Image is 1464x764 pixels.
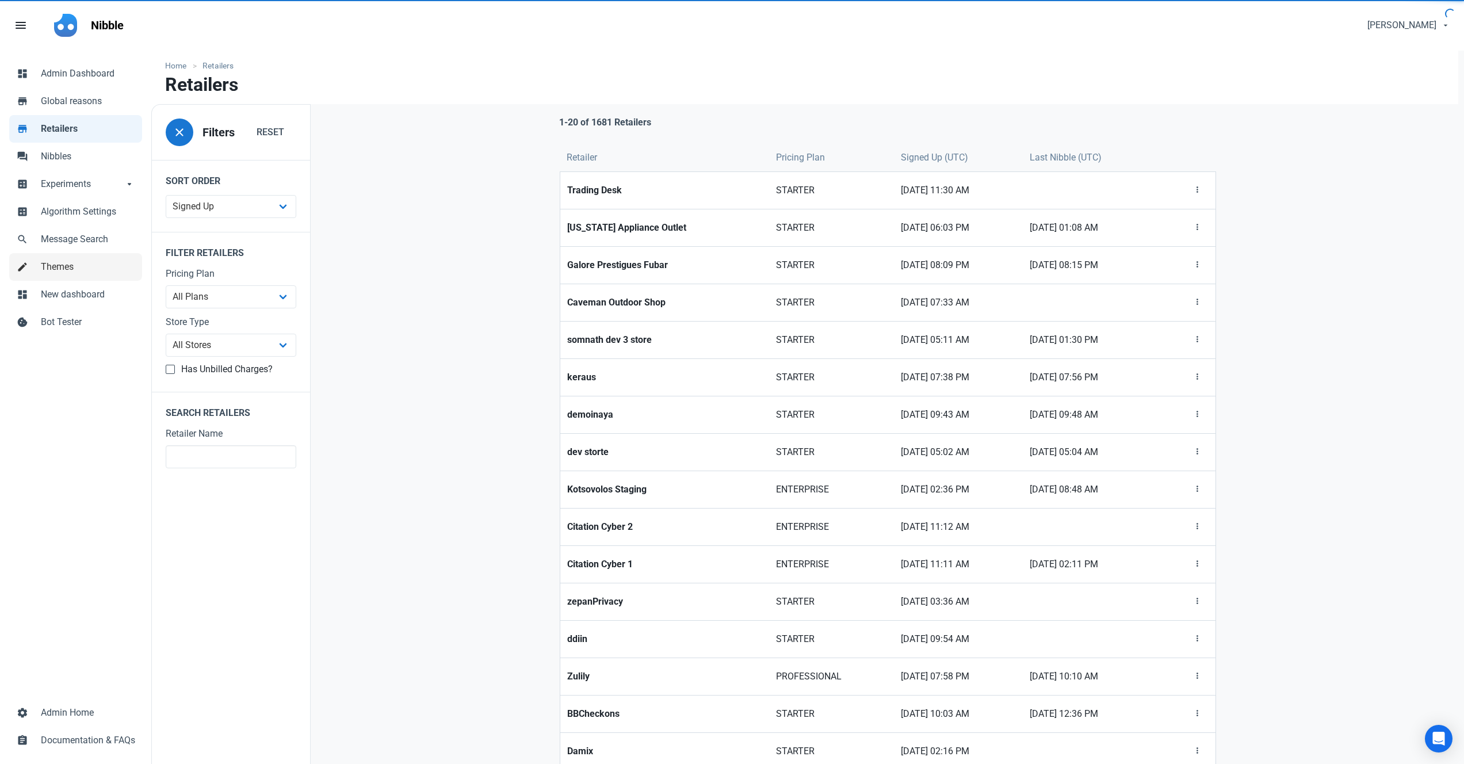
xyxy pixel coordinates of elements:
span: [DATE] 01:30 PM [1030,333,1150,347]
a: [DATE] 05:04 AM [1023,434,1157,471]
nav: breadcrumbs [151,51,1458,74]
a: calculateExperimentsarrow_drop_down [9,170,142,198]
span: [DATE] 02:36 PM [901,483,1016,496]
span: [DATE] 07:38 PM [901,370,1016,384]
span: Pricing Plan [776,151,825,165]
a: BBCheckons [560,696,769,732]
a: keraus [560,359,769,396]
span: Global reasons [41,94,135,108]
span: [DATE] 07:58 PM [901,670,1016,683]
span: Documentation & FAQs [41,734,135,747]
strong: Kotsovolos Staging [567,483,762,496]
a: storeRetailers [9,115,142,143]
label: Store Type [166,315,296,329]
a: cookieBot Tester [9,308,142,336]
a: [DATE] 11:11 AM [894,546,1023,583]
span: [DATE] 03:36 AM [901,595,1016,609]
span: Algorithm Settings [41,205,135,219]
a: STARTER [769,434,894,471]
span: [DATE] 10:10 AM [1030,670,1150,683]
p: Nibble [91,17,124,33]
span: [PERSON_NAME] [1367,18,1436,32]
a: Galore Prestigues Fubar [560,247,769,284]
span: [DATE] 10:03 AM [901,707,1016,721]
span: calculate [17,177,28,189]
a: STARTER [769,696,894,732]
a: [DATE] 08:48 AM [1023,471,1157,508]
span: [DATE] 09:54 AM [901,632,1016,646]
span: STARTER [776,595,887,609]
span: assignment [17,734,28,745]
span: [DATE] 12:36 PM [1030,707,1150,721]
span: [DATE] 08:09 PM [901,258,1016,272]
a: [DATE] 07:33 AM [894,284,1023,321]
span: search [17,232,28,244]
a: [DATE] 01:08 AM [1023,209,1157,246]
button: close [166,119,193,146]
span: forum [17,150,28,161]
span: STARTER [776,744,887,758]
span: [DATE] 08:48 AM [1030,483,1150,496]
span: menu [14,18,28,32]
span: cookie [17,315,28,327]
strong: [US_STATE] Appliance Outlet [567,221,762,235]
strong: Galore Prestigues Fubar [567,258,762,272]
span: [DATE] 11:12 AM [901,520,1016,534]
span: New dashboard [41,288,135,301]
span: [DATE] 09:48 AM [1030,408,1150,422]
legend: Filter Retailers [152,232,310,267]
span: Nibbles [41,150,135,163]
legend: Search Retailers [152,392,310,427]
span: [DATE] 05:04 AM [1030,445,1150,459]
a: [DATE] 11:12 AM [894,509,1023,545]
span: mode_edit [17,260,28,272]
span: [DATE] 07:33 AM [901,296,1016,310]
a: Citation Cyber 2 [560,509,769,545]
div: Open Intercom Messenger [1425,725,1452,752]
span: Reset [257,125,284,139]
label: Pricing Plan [166,267,296,281]
span: Themes [41,260,135,274]
a: [DATE] 07:58 PM [894,658,1023,695]
span: ENTERPRISE [776,520,887,534]
a: [US_STATE] Appliance Outlet [560,209,769,246]
a: forumNibbles [9,143,142,170]
strong: ddiin [567,632,762,646]
span: STARTER [776,707,887,721]
span: close [173,125,186,139]
a: searchMessage Search [9,226,142,253]
a: ENTERPRISE [769,471,894,508]
a: Kotsovolos Staging [560,471,769,508]
a: [DATE] 02:11 PM [1023,546,1157,583]
span: store [17,122,28,133]
a: Citation Cyber 1 [560,546,769,583]
span: Retailer [567,151,597,165]
a: dashboardAdmin Dashboard [9,60,142,87]
button: [PERSON_NAME] [1358,14,1457,37]
span: [DATE] 11:11 AM [901,557,1016,571]
a: dev storte [560,434,769,471]
a: STARTER [769,247,894,284]
a: [DATE] 03:36 AM [894,583,1023,620]
span: settings [17,706,28,717]
a: STARTER [769,209,894,246]
h1: Retailers [165,74,238,95]
span: STARTER [776,296,887,310]
a: [DATE] 02:36 PM [894,471,1023,508]
span: Has Unbilled Charges? [175,364,273,375]
a: [DATE] 08:15 PM [1023,247,1157,284]
span: STARTER [776,333,887,347]
span: Bot Tester [41,315,135,329]
span: ENTERPRISE [776,557,887,571]
span: [DATE] 09:43 AM [901,408,1016,422]
a: [DATE] 06:03 PM [894,209,1023,246]
span: [DATE] 05:11 AM [901,333,1016,347]
a: [DATE] 09:48 AM [1023,396,1157,433]
strong: zepanPrivacy [567,595,762,609]
a: zepanPrivacy [560,583,769,620]
a: [DATE] 10:10 AM [1023,658,1157,695]
a: STARTER [769,621,894,658]
span: Message Search [41,232,135,246]
a: [DATE] 01:30 PM [1023,322,1157,358]
a: Zulily [560,658,769,695]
